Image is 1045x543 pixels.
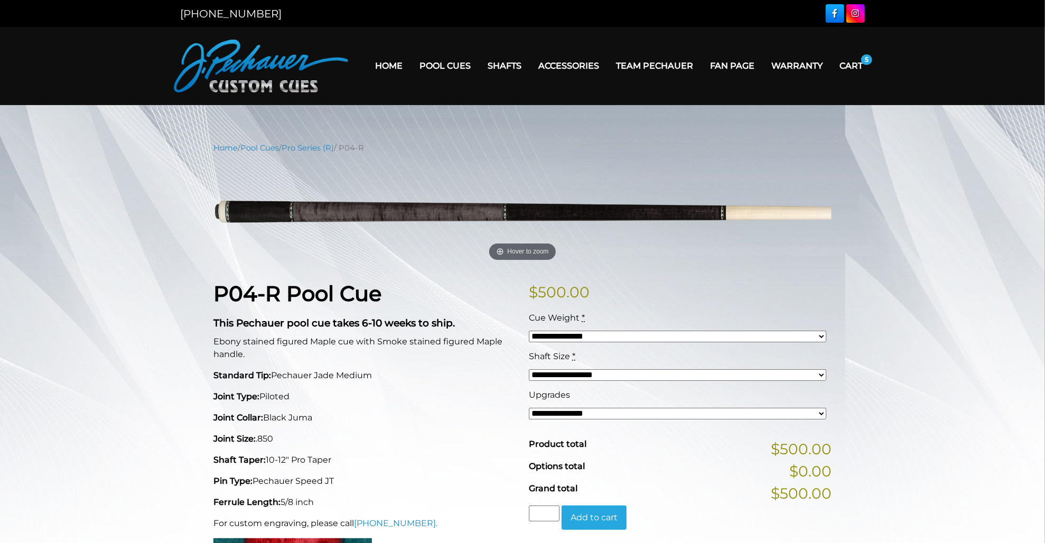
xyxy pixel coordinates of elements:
span: Options total [529,461,585,471]
strong: Shaft Taper: [213,455,266,465]
span: $500.00 [771,438,832,460]
a: [PHONE_NUMBER]. [354,518,437,528]
span: Upgrades [529,390,570,400]
p: Pechauer Jade Medium [213,369,516,382]
p: Piloted [213,390,516,403]
a: Pool Cues [240,143,279,153]
p: 10-12" Pro Taper [213,454,516,466]
p: Black Juma [213,411,516,424]
a: Home [213,143,238,153]
a: Warranty [763,52,831,79]
p: Ebony stained figured Maple cue with Smoke stained figured Maple handle. [213,335,516,361]
button: Add to cart [562,505,627,530]
span: Product total [529,439,586,449]
a: Pool Cues [411,52,479,79]
p: 5/8 inch [213,496,516,509]
bdi: 500.00 [529,283,590,301]
a: Shafts [479,52,530,79]
nav: Breadcrumb [213,142,832,154]
strong: Ferrule Length: [213,497,281,507]
span: Grand total [529,483,577,493]
strong: This Pechauer pool cue takes 6-10 weeks to ship. [213,317,455,329]
abbr: required [582,313,585,323]
span: Shaft Size [529,351,570,361]
strong: Pin Type: [213,476,253,486]
a: [PHONE_NUMBER] [180,7,282,20]
img: P04-N.png [213,162,832,265]
a: Fan Page [702,52,763,79]
p: Pechauer Speed JT [213,475,516,488]
span: $0.00 [789,460,832,482]
input: Product quantity [529,505,559,521]
span: $ [529,283,538,301]
strong: Standard Tip: [213,370,271,380]
p: .850 [213,433,516,445]
strong: Joint Collar: [213,413,263,423]
strong: Joint Type: [213,391,259,401]
p: For custom engraving, please call [213,517,516,530]
a: Cart [831,52,871,79]
a: Team Pechauer [608,52,702,79]
span: $500.00 [771,482,832,504]
img: Pechauer Custom Cues [174,40,348,92]
span: Cue Weight [529,313,580,323]
strong: P04-R Pool Cue [213,280,381,306]
a: Hover to zoom [213,162,832,265]
strong: Joint Size: [213,434,256,444]
a: Pro Series (R) [282,143,334,153]
a: Accessories [530,52,608,79]
a: Home [367,52,411,79]
abbr: required [572,351,575,361]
